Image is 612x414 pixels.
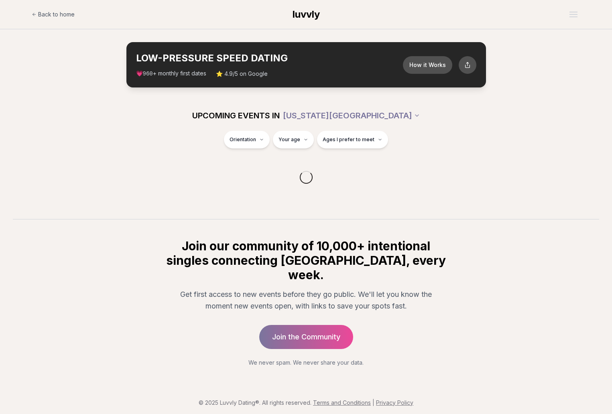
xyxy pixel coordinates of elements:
a: luvvly [293,8,320,21]
a: Terms and Conditions [313,399,371,406]
span: Ages I prefer to meet [323,136,374,143]
button: How it Works [403,56,452,74]
span: | [372,399,374,406]
span: UPCOMING EVENTS IN [192,110,280,121]
a: Join the Community [259,325,353,349]
span: 960 [143,71,153,77]
button: Your age [273,131,314,148]
span: luvvly [293,8,320,20]
span: Orientation [230,136,256,143]
span: Your age [279,136,300,143]
a: Back to home [32,6,75,22]
p: © 2025 Luvvly Dating®. All rights reserved. [6,399,606,407]
h2: Join our community of 10,000+ intentional singles connecting [GEOGRAPHIC_DATA], every week. [165,239,447,282]
button: Orientation [224,131,270,148]
p: We never spam. We never share your data. [165,359,447,367]
span: Back to home [38,10,75,18]
span: 💗 + monthly first dates [136,69,206,78]
button: [US_STATE][GEOGRAPHIC_DATA] [283,107,420,124]
h2: LOW-PRESSURE SPEED DATING [136,52,403,65]
span: ⭐ 4.9/5 on Google [216,70,268,78]
p: Get first access to new events before they go public. We'll let you know the moment new events op... [171,288,441,312]
button: Open menu [566,8,581,20]
button: Ages I prefer to meet [317,131,388,148]
a: Privacy Policy [376,399,413,406]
